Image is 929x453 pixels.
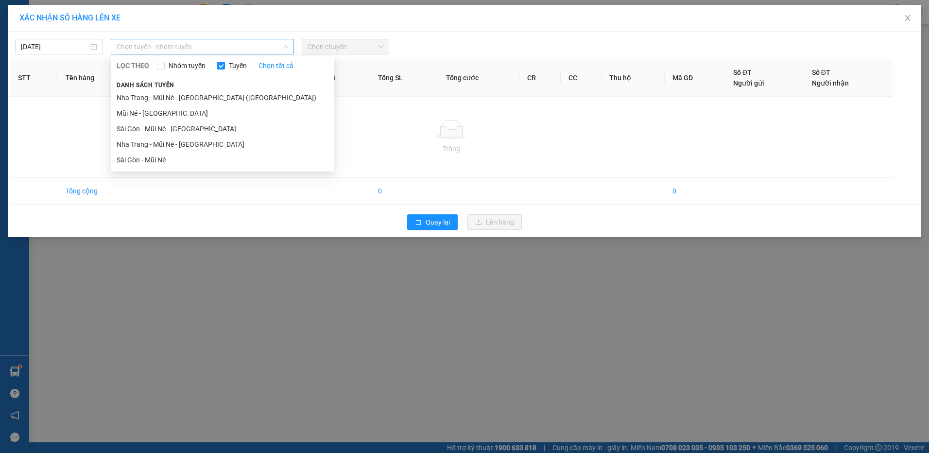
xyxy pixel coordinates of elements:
[117,60,149,71] span: LỌC THEO
[19,13,120,22] span: XÁC NHẬN SỐ HÀNG LÊN XE
[438,59,519,97] th: Tổng cước
[812,79,849,87] span: Người nhận
[283,44,289,50] span: down
[111,121,334,137] li: Sài Gòn - Mũi Né - [GEOGRAPHIC_DATA]
[93,8,171,32] div: VP [PERSON_NAME]
[426,217,450,227] span: Quay lại
[407,214,458,230] button: rollbackQuay lại
[415,219,422,226] span: rollback
[93,9,116,19] span: Nhận:
[305,59,370,97] th: Ghi chú
[165,60,209,71] span: Nhóm tuyến
[602,59,665,97] th: Thu hộ
[467,214,522,230] button: uploadLên hàng
[308,39,384,54] span: Chọn chuyến
[733,69,752,76] span: Số ĐT
[93,43,171,57] div: 0968793161
[8,9,23,19] span: Gửi:
[111,137,334,152] li: Nha Trang - Mũi Né - [GEOGRAPHIC_DATA]
[665,178,725,205] td: 0
[370,59,438,97] th: Tổng SL
[18,143,885,154] div: Trống
[10,59,58,97] th: STT
[894,5,921,32] button: Close
[8,55,86,69] div: 0919004004
[225,60,251,71] span: Tuyến
[93,32,171,43] div: phương
[58,178,138,205] td: Tổng cộng
[733,79,764,87] span: Người gửi
[8,32,86,55] div: CHỊ [PERSON_NAME]
[812,69,830,76] span: Số ĐT
[904,14,912,22] span: close
[111,90,334,105] li: Nha Trang - Mũi Né - [GEOGRAPHIC_DATA] ([GEOGRAPHIC_DATA])
[111,152,334,168] li: Sài Gòn - Mũi Né
[519,59,560,97] th: CR
[561,59,602,97] th: CC
[370,178,438,205] td: 0
[8,8,86,32] div: VP [PERSON_NAME]
[665,59,725,97] th: Mã GD
[111,105,334,121] li: Mũi Né - [GEOGRAPHIC_DATA]
[117,39,288,54] span: Chọn tuyến - nhóm tuyến
[58,59,138,97] th: Tên hàng
[111,81,180,89] span: Danh sách tuyến
[21,41,88,52] input: 13/10/2025
[258,60,293,71] a: Chọn tất cả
